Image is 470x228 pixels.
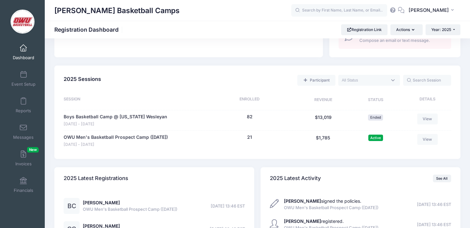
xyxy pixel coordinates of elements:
[297,75,335,86] a: Add a new manual registration
[350,96,401,104] div: Status
[368,135,383,141] span: Active
[64,198,80,214] div: BC
[404,3,460,18] button: [PERSON_NAME]
[417,114,438,124] a: View
[270,169,321,188] h4: 2025 Latest Activity
[13,135,34,140] span: Messages
[403,75,451,86] input: Search Session
[83,200,120,205] a: [PERSON_NAME]
[284,218,344,224] a: [PERSON_NAME]registered.
[284,198,321,204] strong: [PERSON_NAME]
[64,142,168,148] span: [DATE] - [DATE]
[64,96,203,104] div: Session
[284,198,361,204] a: [PERSON_NAME]signed the policies.
[64,134,168,141] a: OWU Men's Basketball Prospect Camp ([DATE])
[64,76,101,82] span: 2025 Sessions
[284,218,321,224] strong: [PERSON_NAME]
[54,3,180,18] h1: [PERSON_NAME] Basketball Camps
[417,201,451,208] span: [DATE] 13:46 EST
[27,147,39,153] span: New
[368,114,383,121] span: Ended
[8,147,39,169] a: InvoicesNew
[342,77,387,83] textarea: Search
[8,174,39,196] a: Financials
[417,134,438,145] a: View
[296,114,350,127] div: $13,019
[359,37,444,44] span: Compose an email or text message.
[14,188,33,193] span: Financials
[296,134,350,148] div: $1,785
[247,134,252,141] button: 21
[203,96,296,104] div: Enrolled
[390,24,422,35] button: Actions
[409,7,449,14] span: [PERSON_NAME]
[13,55,34,60] span: Dashboard
[431,27,451,32] span: Year: 2025
[64,114,167,120] a: Boys Basketball Camp @ [US_STATE] Wesleyan
[64,121,167,127] span: [DATE] - [DATE]
[291,4,387,17] input: Search by First Name, Last Name, or Email...
[426,24,460,35] button: Year: 2025
[16,108,31,114] span: Reports
[284,205,379,211] span: OWU Men's Basketball Prospect Camp ([DATE])
[433,175,451,182] a: See All
[8,94,39,116] a: Reports
[54,26,124,33] h1: Registration Dashboard
[8,121,39,143] a: Messages
[83,206,177,213] span: OWU Men's Basketball Prospect Camp ([DATE])
[8,67,39,90] a: Event Setup
[12,82,35,87] span: Event Setup
[341,24,388,35] a: Registration Link
[296,96,350,104] div: Revenue
[15,161,32,167] span: Invoices
[8,41,39,63] a: Dashboard
[401,96,451,104] div: Details
[417,222,451,228] span: [DATE] 13:46 EST
[211,203,245,209] span: [DATE] 13:46 EST
[247,114,253,120] button: 82
[64,204,80,209] a: BC
[11,10,35,34] img: David Vogel Basketball Camps
[64,169,128,188] h4: 2025 Latest Registrations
